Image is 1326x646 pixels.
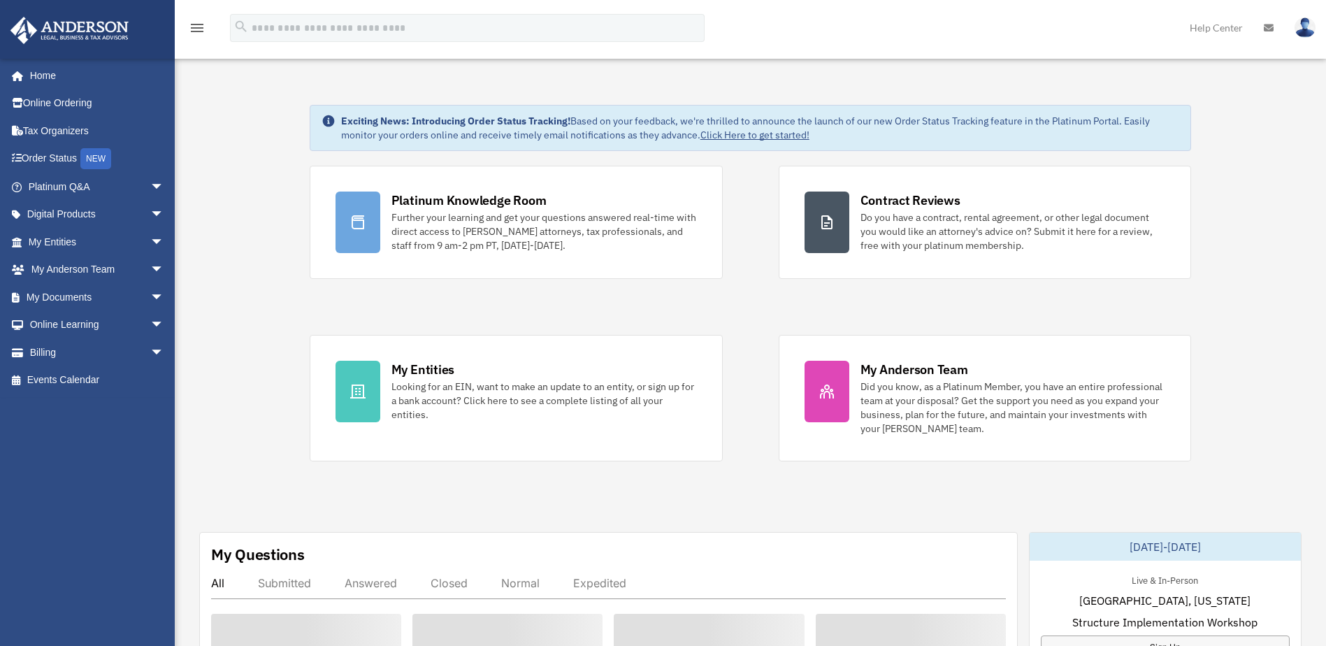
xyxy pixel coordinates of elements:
span: arrow_drop_down [150,228,178,257]
a: Online Ordering [10,89,185,117]
div: Contract Reviews [860,192,960,209]
div: My Entities [391,361,454,378]
a: menu [189,24,206,36]
div: Looking for an EIN, want to make an update to an entity, or sign up for a bank account? Click her... [391,380,697,422]
div: Further your learning and get your questions answered real-time with direct access to [PERSON_NAM... [391,210,697,252]
div: [DATE]-[DATE] [1030,533,1301,561]
span: arrow_drop_down [150,283,178,312]
a: Billingarrow_drop_down [10,338,185,366]
a: Events Calendar [10,366,185,394]
a: Tax Organizers [10,117,185,145]
a: Platinum Q&Aarrow_drop_down [10,173,185,201]
div: Platinum Knowledge Room [391,192,547,209]
a: Online Learningarrow_drop_down [10,311,185,339]
div: My Questions [211,544,305,565]
span: [GEOGRAPHIC_DATA], [US_STATE] [1079,592,1251,609]
div: NEW [80,148,111,169]
div: Answered [345,576,397,590]
a: Platinum Knowledge Room Further your learning and get your questions answered real-time with dire... [310,166,723,279]
span: Structure Implementation Workshop [1072,614,1257,631]
a: My Anderson Team Did you know, as a Platinum Member, you have an entire professional team at your... [779,335,1192,461]
div: Based on your feedback, we're thrilled to announce the launch of our new Order Status Tracking fe... [341,114,1180,142]
i: menu [189,20,206,36]
a: Home [10,62,178,89]
a: My Entitiesarrow_drop_down [10,228,185,256]
div: Submitted [258,576,311,590]
div: Normal [501,576,540,590]
span: arrow_drop_down [150,256,178,285]
a: My Documentsarrow_drop_down [10,283,185,311]
div: Do you have a contract, rental agreement, or other legal document you would like an attorney's ad... [860,210,1166,252]
a: My Entities Looking for an EIN, want to make an update to an entity, or sign up for a bank accoun... [310,335,723,461]
div: Live & In-Person [1120,572,1209,587]
img: User Pic [1295,17,1316,38]
a: Click Here to get started! [700,129,809,141]
a: Contract Reviews Do you have a contract, rental agreement, or other legal document you would like... [779,166,1192,279]
strong: Exciting News: Introducing Order Status Tracking! [341,115,570,127]
i: search [233,19,249,34]
a: Digital Productsarrow_drop_down [10,201,185,229]
div: My Anderson Team [860,361,968,378]
span: arrow_drop_down [150,201,178,229]
span: arrow_drop_down [150,311,178,340]
span: arrow_drop_down [150,338,178,367]
span: arrow_drop_down [150,173,178,201]
img: Anderson Advisors Platinum Portal [6,17,133,44]
div: Did you know, as a Platinum Member, you have an entire professional team at your disposal? Get th... [860,380,1166,436]
div: All [211,576,224,590]
div: Closed [431,576,468,590]
div: Expedited [573,576,626,590]
a: Order StatusNEW [10,145,185,173]
a: My Anderson Teamarrow_drop_down [10,256,185,284]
